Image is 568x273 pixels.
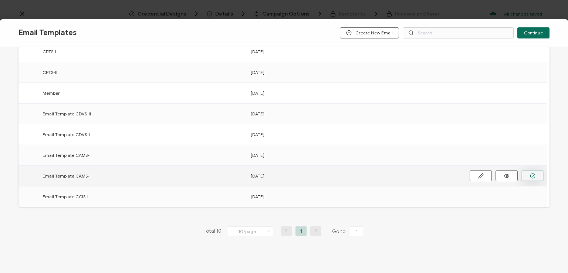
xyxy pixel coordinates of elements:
[531,237,568,273] iframe: Chat Widget
[517,27,550,38] button: Continue
[247,109,455,118] div: [DATE]
[247,89,455,97] div: [DATE]
[43,68,57,77] span: CPTS-II
[43,47,56,56] span: CPTS-I
[18,28,77,37] span: Email Templates
[346,30,393,36] span: Create New Email
[43,130,90,139] span: Email Template CDVS-I
[524,31,543,35] span: Continue
[247,151,455,159] div: [DATE]
[247,68,455,77] div: [DATE]
[247,172,455,180] div: [DATE]
[43,172,91,180] span: Email Template CAMS-I
[247,47,455,56] div: [DATE]
[247,192,455,201] div: [DATE]
[403,27,514,38] input: Search
[43,109,91,118] span: Email Template CDVS-II
[203,226,222,237] span: Total 10
[340,27,399,38] button: Create New Email
[43,89,60,97] span: Member
[43,192,89,201] span: Email Template CCIS-II
[43,151,92,159] span: Email Template CAMS-II
[227,226,273,236] input: Select
[247,130,455,139] div: [DATE]
[295,226,307,236] li: 1
[332,226,365,237] span: Go to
